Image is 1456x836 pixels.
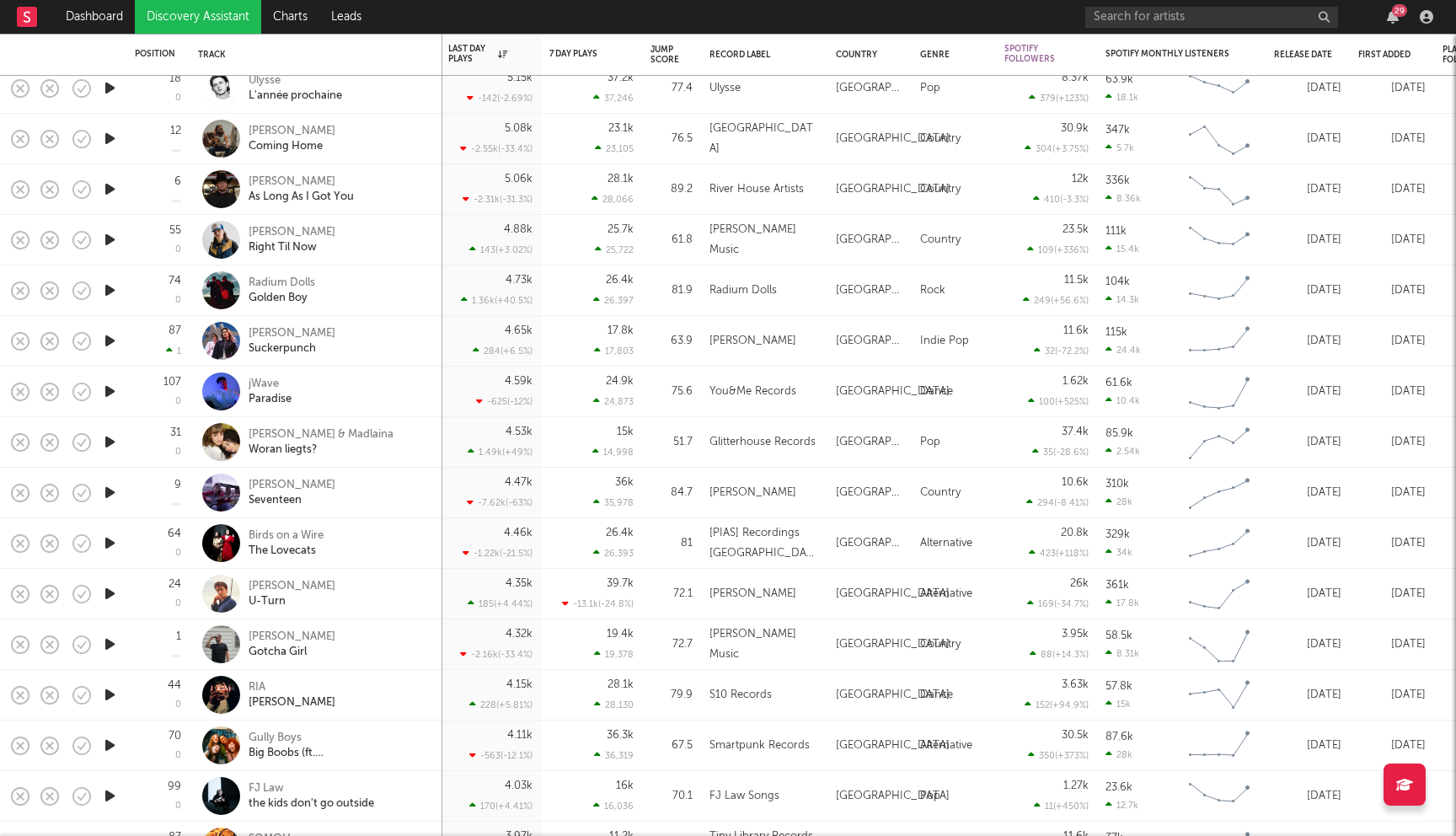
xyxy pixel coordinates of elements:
[1105,782,1132,793] div: 23.6k
[920,230,961,250] div: Country
[1105,345,1141,356] div: 24.4k
[650,180,693,200] div: 89.2
[1105,446,1140,457] div: 2.54k
[1358,230,1426,250] div: [DATE]
[463,194,533,205] div: -2.31k ( -31.3 % )
[1105,125,1130,136] div: 347k
[1105,378,1132,389] div: 61.6k
[920,635,961,655] div: Country
[562,598,634,609] div: -13.1k ( -24.8 % )
[175,700,181,710] div: 0
[1274,584,1341,604] div: [DATE]
[1181,725,1257,767] svg: Chart title
[168,528,181,539] div: 64
[1085,7,1338,28] input: Search for artists
[249,88,342,104] div: L'année prochaine
[506,426,533,437] div: 4.53k
[709,382,796,402] div: You&Me Records
[249,594,335,609] div: U-Turn
[1027,244,1089,255] div: 109 ( +336 % )
[249,796,374,812] div: the kids don't go outside
[1062,629,1089,640] div: 3.95k
[1105,74,1133,85] div: 63.9k
[249,427,393,442] div: [PERSON_NAME] & Madlaina
[249,190,354,205] div: As Long As I Got You
[1004,44,1063,64] div: Spotify Followers
[169,225,181,236] div: 55
[836,382,950,402] div: [GEOGRAPHIC_DATA]
[504,528,533,539] div: 4.46k
[168,680,181,691] div: 44
[175,94,181,103] div: 0
[169,325,181,336] div: 87
[467,93,533,104] div: -142 ( -2.69 % )
[1181,219,1257,261] svg: Chart title
[166,346,181,356] div: 1
[476,396,533,407] div: -625 ( -12 % )
[1274,180,1341,200] div: [DATE]
[1105,244,1139,255] div: 15.4k
[709,50,811,60] div: Record Label
[920,432,940,453] div: Pop
[505,325,533,336] div: 4.65k
[463,548,533,559] div: -1.22k ( -21.5 % )
[1181,371,1257,413] svg: Chart title
[593,295,634,306] div: 26,397
[594,649,634,660] div: 19,378
[836,635,950,655] div: [GEOGRAPHIC_DATA]
[1105,648,1139,659] div: 8.31k
[1030,649,1089,660] div: 88 ( +14.3 % )
[1181,320,1257,362] svg: Chart title
[1105,92,1138,103] div: 18.1k
[175,296,181,305] div: 0
[617,426,634,437] div: 15k
[469,699,533,710] div: 228 ( +5.81 % )
[709,736,810,756] div: Smartpunk Records
[175,447,181,457] div: 0
[836,180,950,200] div: [GEOGRAPHIC_DATA]
[249,478,335,508] a: [PERSON_NAME]Seventeen
[249,174,354,190] div: [PERSON_NAME]
[1062,72,1089,83] div: 8.37k
[1105,630,1132,641] div: 58.5k
[169,73,181,84] div: 18
[920,533,972,554] div: Alternative
[468,598,533,609] div: 185 ( +4.44 % )
[249,493,335,508] div: Seventeen
[1358,382,1426,402] div: [DATE]
[1105,276,1130,287] div: 104k
[920,180,961,200] div: Country
[608,679,634,690] div: 28.1k
[1358,180,1426,200] div: [DATE]
[1063,780,1089,791] div: 1.27k
[1181,270,1257,312] svg: Chart title
[249,645,335,660] div: Gotcha Girl
[249,124,335,139] div: [PERSON_NAME]
[650,129,693,149] div: 76.5
[709,331,796,351] div: [PERSON_NAME]
[836,230,903,250] div: [GEOGRAPHIC_DATA]
[1105,142,1134,153] div: 5.7k
[608,123,634,134] div: 23.1k
[169,731,181,742] div: 70
[135,49,175,59] div: Position
[1063,224,1089,235] div: 23.5k
[836,685,950,705] div: [GEOGRAPHIC_DATA]
[920,331,969,351] div: Indie Pop
[249,174,354,205] a: [PERSON_NAME]As Long As I Got You
[1105,193,1141,204] div: 8.36k
[249,680,335,710] a: RIA[PERSON_NAME]
[920,78,940,99] div: Pop
[1274,281,1341,301] div: [DATE]
[836,50,895,60] div: Country
[1025,143,1089,154] div: 304 ( +3.75 % )
[249,579,335,609] a: [PERSON_NAME]U-Turn
[606,376,634,387] div: 24.9k
[920,685,953,705] div: Dance
[1274,382,1341,402] div: [DATE]
[593,93,634,104] div: 37,246
[650,331,693,351] div: 63.9
[608,224,634,235] div: 25.7k
[1061,528,1089,539] div: 20.8k
[175,245,181,255] div: 0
